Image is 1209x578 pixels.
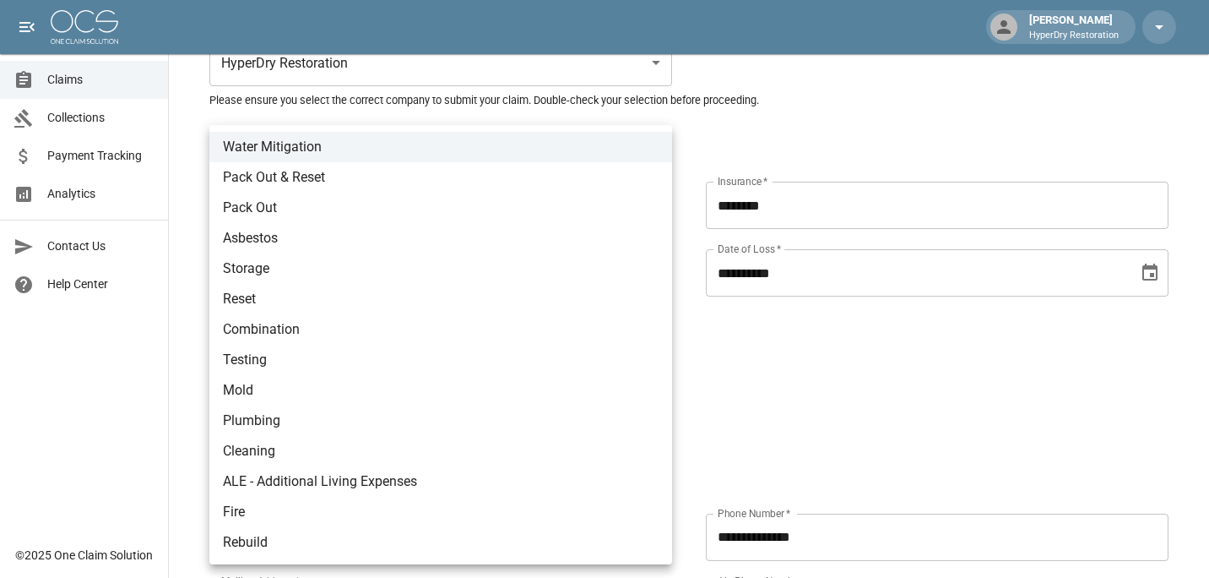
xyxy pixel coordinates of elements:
[209,375,672,406] li: Mold
[209,314,672,345] li: Combination
[209,284,672,314] li: Reset
[209,436,672,466] li: Cleaning
[209,162,672,193] li: Pack Out & Reset
[209,497,672,527] li: Fire
[209,466,672,497] li: ALE - Additional Living Expenses
[209,132,672,162] li: Water Mitigation
[209,223,672,254] li: Asbestos
[209,345,672,375] li: Testing
[209,406,672,436] li: Plumbing
[209,527,672,558] li: Rebuild
[209,193,672,223] li: Pack Out
[209,254,672,284] li: Storage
